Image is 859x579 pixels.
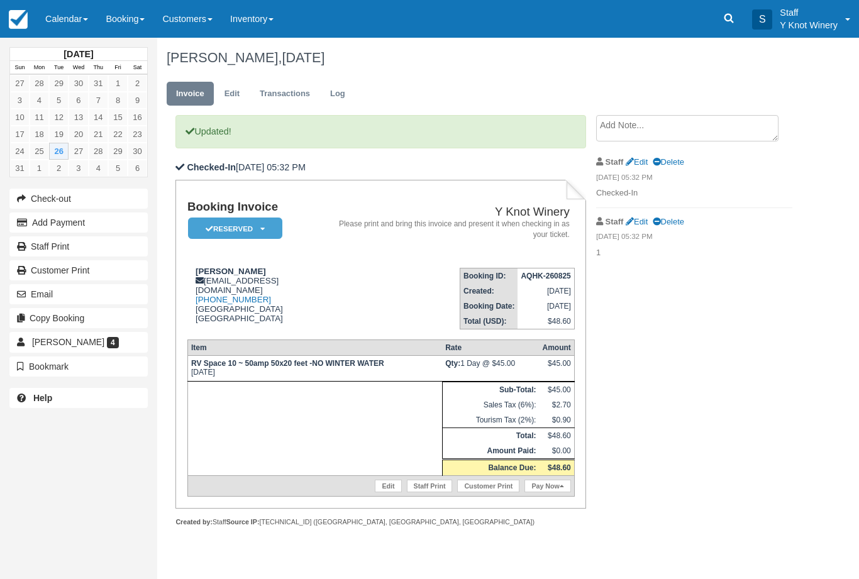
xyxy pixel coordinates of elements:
a: 13 [69,109,88,126]
a: 25 [30,143,49,160]
a: 19 [49,126,69,143]
a: 9 [128,92,147,109]
h2: Y Knot Winery [339,206,570,219]
em: Reserved [188,218,282,240]
span: 4 [107,337,119,348]
td: $45.00 [539,382,574,398]
a: [PHONE_NUMBER] [196,295,271,304]
td: $48.60 [518,314,574,329]
a: 27 [10,75,30,92]
th: Item [187,340,442,356]
th: Booking Date: [460,299,518,314]
a: Transactions [250,82,319,106]
a: 5 [108,160,128,177]
th: Mon [30,61,49,75]
a: 4 [30,92,49,109]
td: Tourism Tax (2%): [442,412,539,428]
button: Copy Booking [9,308,148,328]
a: 3 [10,92,30,109]
a: Invoice [167,82,214,106]
button: Bookmark [9,356,148,377]
em: [DATE] 05:32 PM [596,231,792,245]
td: $48.60 [539,428,574,444]
td: [DATE] [518,299,574,314]
a: 29 [49,75,69,92]
em: [DATE] 05:32 PM [596,172,792,186]
a: 1 [30,160,49,177]
p: 1 [596,247,792,259]
a: 14 [89,109,108,126]
span: [PERSON_NAME] [32,337,104,347]
h1: Booking Invoice [187,201,334,214]
img: checkfront-main-nav-mini-logo.png [9,10,28,29]
strong: Qty [445,359,460,368]
th: Booking ID: [460,268,518,284]
p: Staff [780,6,838,19]
a: 31 [89,75,108,92]
a: Pay Now [524,480,570,492]
a: 27 [69,143,88,160]
a: Log [321,82,355,106]
b: Help [33,393,52,403]
a: 6 [128,160,147,177]
a: 26 [49,143,69,160]
b: Checked-In [187,162,236,172]
strong: Staff [606,217,624,226]
a: Customer Print [457,480,519,492]
td: Sales Tax (6%): [442,397,539,412]
a: 24 [10,143,30,160]
a: Staff Print [407,480,453,492]
th: Rate [442,340,539,356]
a: Customer Print [9,260,148,280]
div: S [752,9,772,30]
td: $0.90 [539,412,574,428]
a: 2 [128,75,147,92]
a: 28 [30,75,49,92]
th: Sub-Total: [442,382,539,398]
button: Check-out [9,189,148,209]
a: 21 [89,126,108,143]
div: [EMAIL_ADDRESS][DOMAIN_NAME] [GEOGRAPHIC_DATA] [GEOGRAPHIC_DATA] [187,267,334,323]
h1: [PERSON_NAME], [167,50,792,65]
a: 8 [108,92,128,109]
a: 31 [10,160,30,177]
a: 16 [128,109,147,126]
a: 15 [108,109,128,126]
a: 7 [89,92,108,109]
a: 11 [30,109,49,126]
th: Fri [108,61,128,75]
a: 22 [108,126,128,143]
th: Amount [539,340,574,356]
p: [DATE] 05:32 PM [175,161,586,174]
strong: Source IP: [226,518,260,526]
strong: Created by: [175,518,213,526]
strong: [PERSON_NAME] [196,267,266,276]
td: $2.70 [539,397,574,412]
a: 29 [108,143,128,160]
td: 1 Day @ $45.00 [442,356,539,382]
th: Created: [460,284,518,299]
strong: AQHK-260825 [521,272,570,280]
td: $0.00 [539,443,574,460]
button: Email [9,284,148,304]
a: Delete [653,217,684,226]
a: Delete [653,157,684,167]
th: Sat [128,61,147,75]
a: 12 [49,109,69,126]
td: [DATE] [518,284,574,299]
th: Amount Paid: [442,443,539,460]
td: [DATE] [187,356,442,382]
th: Balance Due: [442,460,539,476]
th: Tue [49,61,69,75]
a: 5 [49,92,69,109]
a: 2 [49,160,69,177]
th: Thu [89,61,108,75]
span: [DATE] [282,50,324,65]
strong: $48.60 [548,463,571,472]
strong: Staff [606,157,624,167]
a: 4 [89,160,108,177]
a: 3 [69,160,88,177]
a: 10 [10,109,30,126]
a: 30 [128,143,147,160]
a: Staff Print [9,236,148,256]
